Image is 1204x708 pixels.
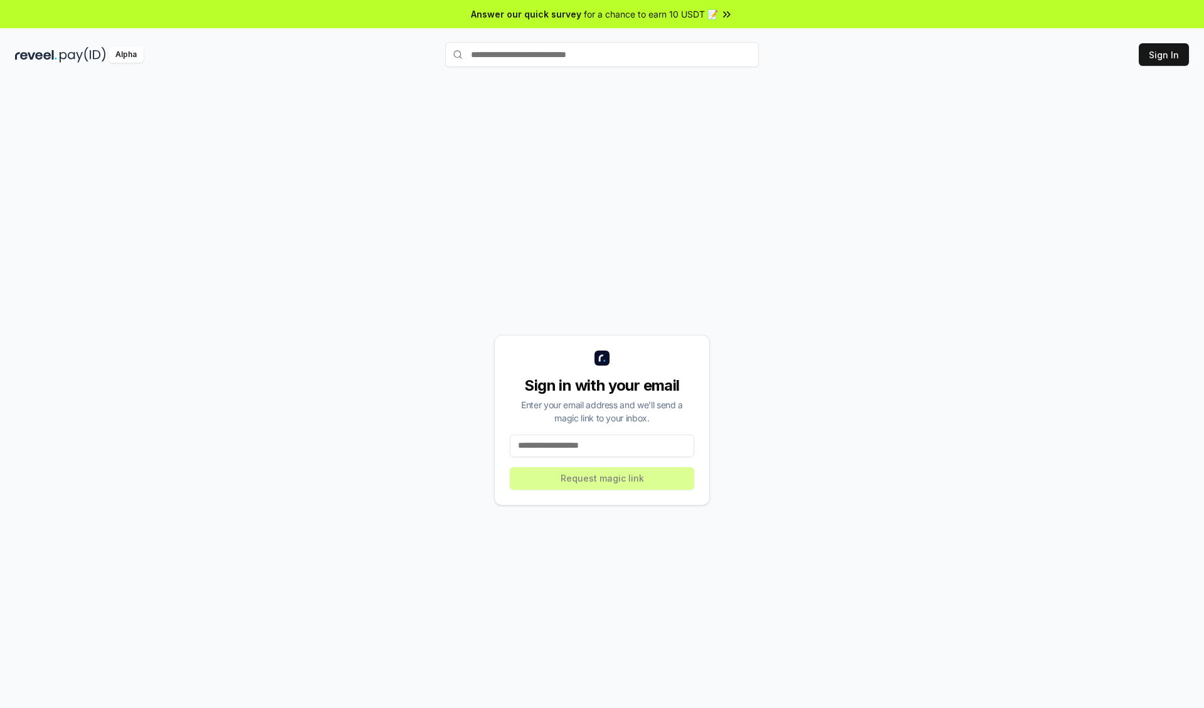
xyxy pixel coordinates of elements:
div: Enter your email address and we’ll send a magic link to your inbox. [510,398,694,425]
button: Sign In [1139,43,1189,66]
span: for a chance to earn 10 USDT 📝 [584,8,718,21]
div: Sign in with your email [510,376,694,396]
img: logo_small [594,351,610,366]
span: Answer our quick survey [471,8,581,21]
div: Alpha [108,47,144,63]
img: pay_id [60,47,106,63]
img: reveel_dark [15,47,57,63]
